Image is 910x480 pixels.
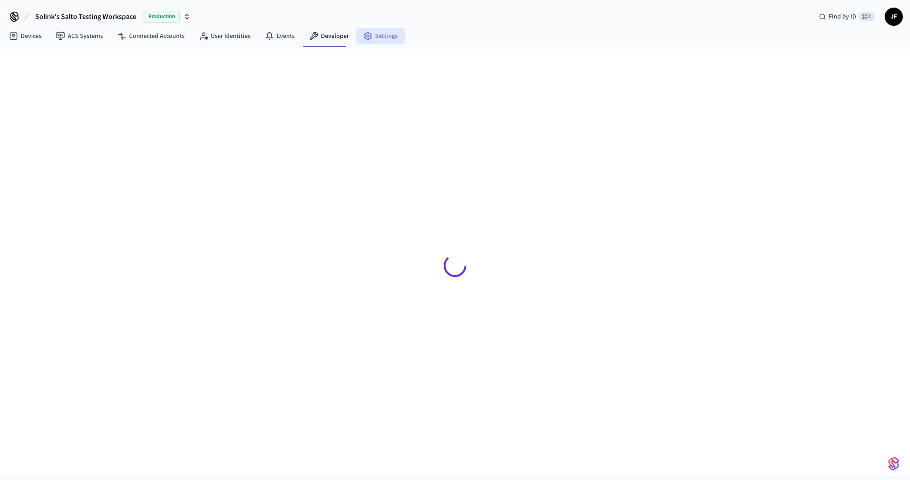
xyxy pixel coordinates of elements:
span: ⌘ K [859,12,874,21]
button: JF [885,8,903,26]
span: JF [886,9,902,25]
a: Connected Accounts [110,28,192,44]
a: Events [258,28,302,44]
a: Settings [356,28,405,44]
span: Find by ID [829,12,856,21]
div: Find by ID⌘ K [812,9,881,25]
a: User Identities [192,28,258,44]
span: Solink's Salto Testing Workspace [35,11,136,22]
a: ACS Systems [49,28,110,44]
span: Production [144,11,180,23]
img: SeamLogoGradient.69752ec5.svg [888,457,899,471]
a: Devices [2,28,49,44]
a: Developer [302,28,356,44]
